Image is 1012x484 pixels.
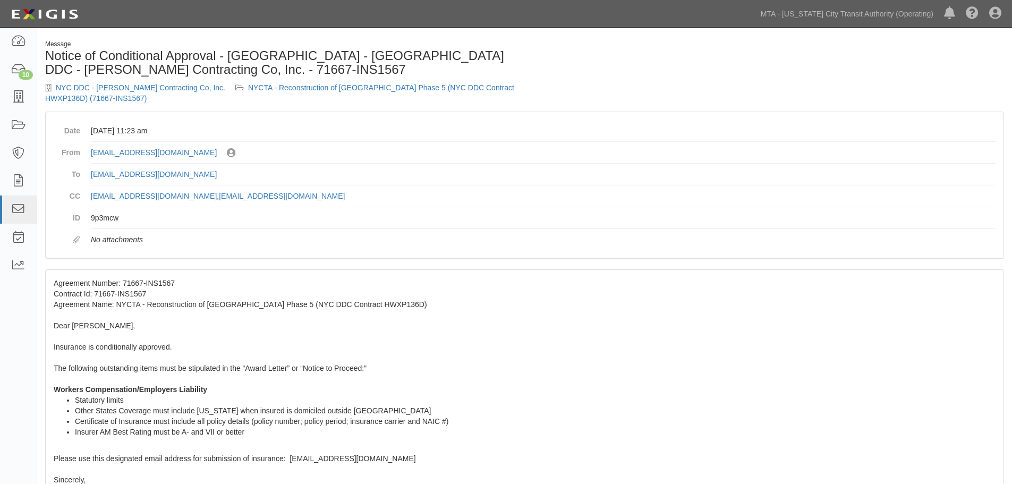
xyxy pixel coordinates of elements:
a: NYCTA - Reconstruction of [GEOGRAPHIC_DATA] Phase 5 (NYC DDC Contract HWXP136D) (71667-INS1567) [45,83,514,103]
dd: , [91,185,996,207]
i: Attachments [73,236,80,244]
dt: To [54,164,80,180]
div: 10 [19,70,33,80]
dt: From [54,142,80,158]
a: [EMAIL_ADDRESS][DOMAIN_NAME] [219,192,345,200]
li: Certificate of Insurance must include all policy details (policy number; policy period; insurance... [75,416,996,427]
li: Statutory limits [75,395,996,405]
li: Other States Coverage must include [US_STATE] when insured is domiciled outside [GEOGRAPHIC_DATA] [75,405,996,416]
i: Help Center - Complianz [966,7,979,20]
a: NYC DDC - [PERSON_NAME] Contracting Co, Inc. [56,83,225,92]
em: No attachments [91,235,143,244]
img: Logo [8,5,81,24]
dt: CC [54,185,80,201]
dd: 9p3mcw [91,207,996,229]
strong: Workers Compensation/Employers Liability [54,385,207,394]
a: [EMAIL_ADDRESS][DOMAIN_NAME] [91,192,217,200]
a: MTA - [US_STATE] City Transit Authority (Operating) [755,3,939,24]
div: Message [45,40,517,49]
a: [EMAIL_ADDRESS][DOMAIN_NAME] [91,148,217,157]
dd: [DATE] 11:23 am [91,120,996,142]
dt: Date [54,120,80,136]
dt: ID [54,207,80,223]
i: Sent by Omayra Valentin [227,149,235,158]
h1: Notice of Conditional Approval - [GEOGRAPHIC_DATA] - [GEOGRAPHIC_DATA] DDC - [PERSON_NAME] Contra... [45,49,517,77]
a: [EMAIL_ADDRESS][DOMAIN_NAME] [91,170,217,179]
li: Insurer AM Best Rating must be A- and VII or better [75,427,996,437]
